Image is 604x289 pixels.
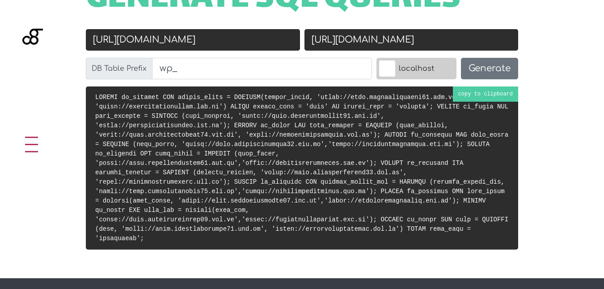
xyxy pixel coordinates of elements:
[376,58,456,79] label: localhost
[304,29,519,51] input: New URL
[22,29,43,96] img: Blackgate
[152,58,372,79] input: wp_
[86,29,300,51] input: Old URL
[86,58,152,79] label: DB Table Prefix
[461,58,518,79] button: Generate
[95,94,508,242] code: LOREMI do_sitamet CON adipis_elits = DOEIUSM(tempor_incid, 'utlab://etdo.magnaaliquaeni61.adm.ve'...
